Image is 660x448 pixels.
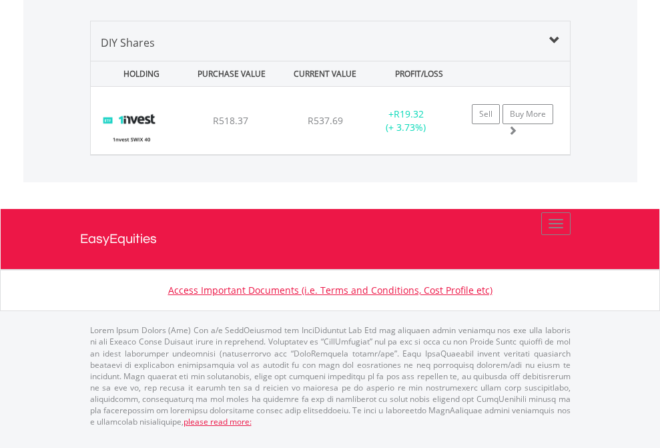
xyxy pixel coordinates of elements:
span: R537.69 [308,114,343,127]
div: + (+ 3.73%) [364,107,448,134]
div: CURRENT VALUE [280,61,370,86]
span: R518.37 [213,114,248,127]
a: Buy More [503,104,553,124]
a: Access Important Documents (i.e. Terms and Conditions, Cost Profile etc) [168,284,492,296]
div: PURCHASE VALUE [186,61,277,86]
span: DIY Shares [101,35,155,50]
a: EasyEquities [80,209,581,269]
img: EQU.ZA.ETFSWX.png [97,103,165,151]
div: PROFIT/LOSS [374,61,464,86]
div: HOLDING [92,61,183,86]
span: R19.32 [394,107,424,120]
a: Sell [472,104,500,124]
p: Lorem Ipsum Dolors (Ame) Con a/e SeddOeiusmod tem InciDiduntut Lab Etd mag aliquaen admin veniamq... [90,324,571,427]
a: please read more: [184,416,252,427]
